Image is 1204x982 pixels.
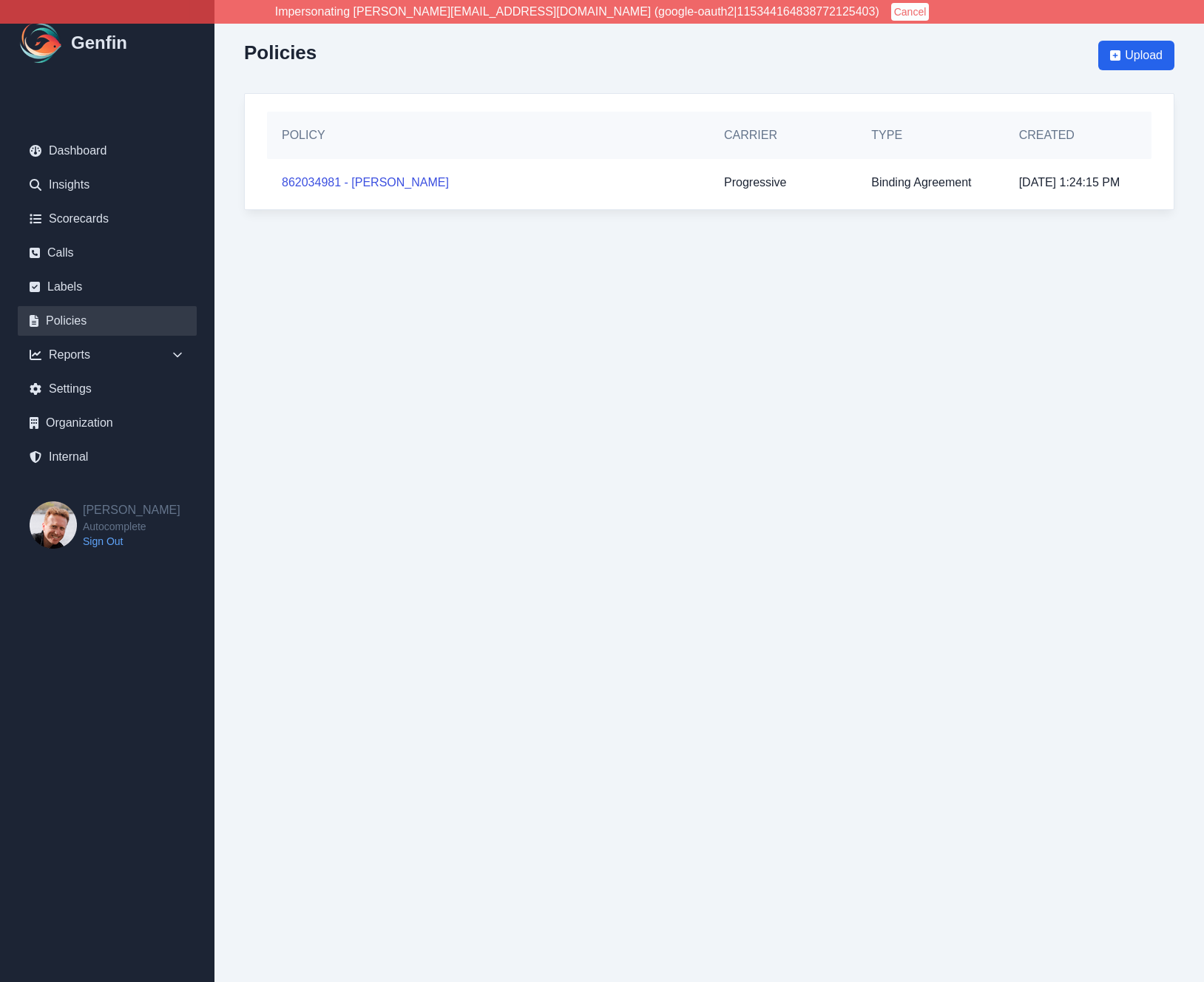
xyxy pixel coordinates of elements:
a: Scorecards [18,204,197,234]
h2: [PERSON_NAME] [83,501,180,519]
a: Calls [18,238,197,268]
a: Policies [18,306,197,336]
p: Binding Agreement [871,174,971,192]
a: 862034981 - [PERSON_NAME] [282,174,449,192]
img: Logo [18,19,65,67]
a: Sign Out [83,534,180,549]
h5: Type [871,126,989,144]
a: Organization [18,408,197,438]
a: Internal [18,442,197,472]
button: Cancel [891,3,930,21]
a: Labels [18,272,197,302]
img: Brian Dunagan [30,501,77,549]
p: Progressive [724,174,786,192]
button: Upload [1098,41,1174,70]
h5: Created [1019,126,1137,144]
h5: Carrier [724,126,842,144]
h1: Genfin [71,31,127,55]
span: Upload [1125,47,1163,64]
a: Settings [18,374,197,404]
h2: Policies [244,41,317,64]
div: Reports [18,340,197,370]
span: Autocomplete [83,519,180,534]
h5: Policy [282,126,694,144]
p: [DATE] 1:24:15 PM [1019,174,1120,192]
a: Dashboard [18,136,197,166]
a: Insights [18,170,197,200]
